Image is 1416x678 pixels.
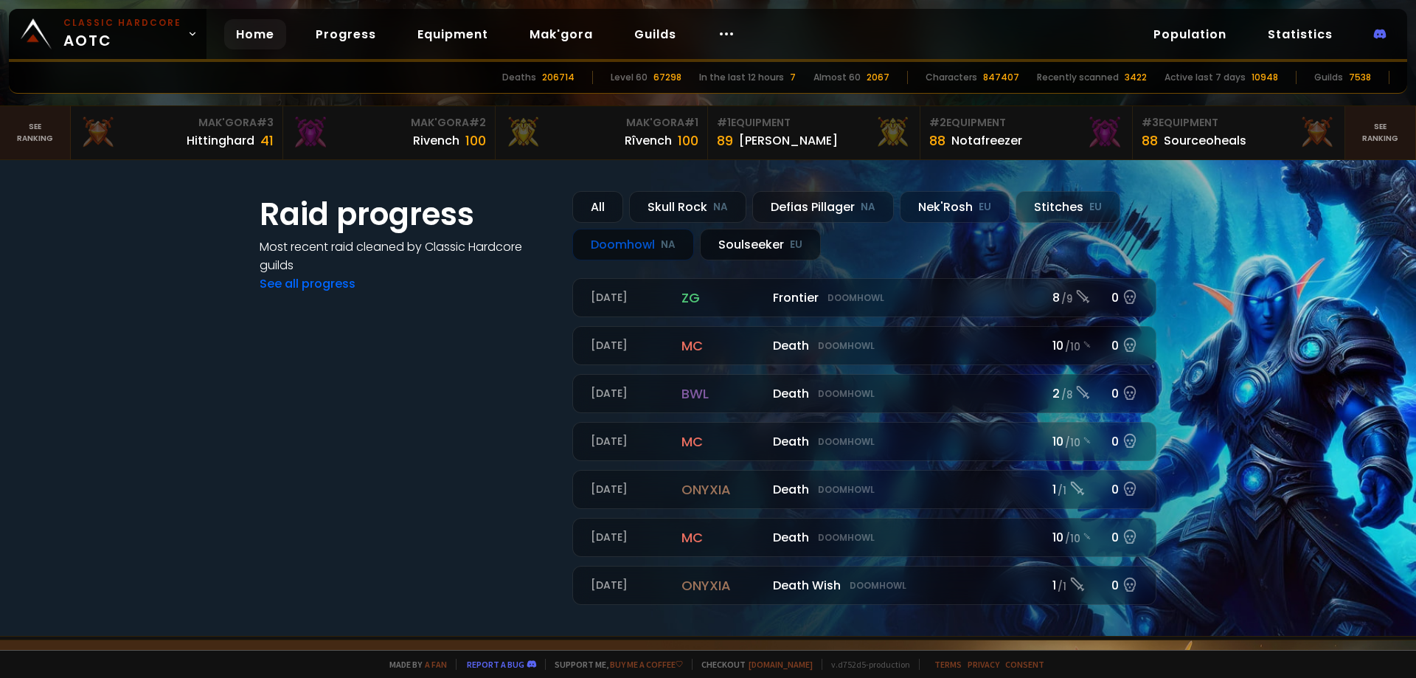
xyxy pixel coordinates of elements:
div: Equipment [1142,115,1336,131]
a: Report a bug [467,659,524,670]
a: [DATE]mcDeathDoomhowl10 /100 [572,518,1156,557]
div: Doomhowl [572,229,694,260]
div: Nek'Rosh [900,191,1010,223]
div: [PERSON_NAME] [739,131,838,150]
a: [DATE]mcDeathDoomhowl10 /100 [572,326,1156,365]
div: Sourceoheals [1164,131,1246,150]
a: Mak'Gora#2Rivench100 [283,106,496,159]
div: 3422 [1125,71,1147,84]
div: 2067 [867,71,889,84]
a: Privacy [968,659,999,670]
a: Population [1142,19,1238,49]
div: Rivench [413,131,459,150]
a: [DOMAIN_NAME] [749,659,813,670]
div: Recently scanned [1037,71,1119,84]
span: # 3 [1142,115,1159,130]
a: #2Equipment88Notafreezer [920,106,1133,159]
h4: Most recent raid cleaned by Classic Hardcore guilds [260,238,555,274]
div: 88 [929,131,945,151]
div: 41 [260,131,274,151]
a: Consent [1005,659,1044,670]
a: Statistics [1256,19,1344,49]
small: Classic Hardcore [63,16,181,30]
a: Mak'gora [518,19,605,49]
div: Skull Rock [629,191,746,223]
div: Level 60 [611,71,648,84]
div: Stitches [1016,191,1120,223]
span: v. d752d5 - production [822,659,910,670]
div: Notafreezer [951,131,1022,150]
div: 67298 [653,71,681,84]
small: EU [1089,200,1102,215]
a: [DATE]onyxiaDeathDoomhowl1 /10 [572,470,1156,509]
span: # 2 [929,115,946,130]
a: [DATE]onyxiaDeath WishDoomhowl1 /10 [572,566,1156,605]
h1: Raid progress [260,191,555,238]
span: # 1 [717,115,731,130]
a: Guilds [622,19,688,49]
div: 100 [465,131,486,151]
div: 7 [790,71,796,84]
a: [DATE]mcDeathDoomhowl10 /100 [572,422,1156,461]
div: Mak'Gora [80,115,274,131]
div: 10948 [1252,71,1278,84]
div: Mak'Gora [504,115,698,131]
small: NA [713,200,728,215]
div: Equipment [929,115,1123,131]
div: Hittinghard [187,131,254,150]
div: In the last 12 hours [699,71,784,84]
small: NA [861,200,875,215]
div: 206714 [542,71,575,84]
small: NA [661,238,676,252]
a: [DATE]bwlDeathDoomhowl2 /80 [572,374,1156,413]
a: Mak'Gora#3Hittinghard41 [71,106,283,159]
span: Checkout [692,659,813,670]
div: 88 [1142,131,1158,151]
a: [DATE]zgFrontierDoomhowl8 /90 [572,278,1156,317]
a: See all progress [260,275,355,292]
a: Progress [304,19,388,49]
div: Active last 7 days [1165,71,1246,84]
div: Mak'Gora [292,115,486,131]
div: Almost 60 [813,71,861,84]
a: Home [224,19,286,49]
span: # 2 [469,115,486,130]
span: # 3 [257,115,274,130]
div: Equipment [717,115,911,131]
span: Made by [381,659,447,670]
a: Terms [934,659,962,670]
a: Equipment [406,19,500,49]
div: 100 [678,131,698,151]
small: EU [979,200,991,215]
div: Deaths [502,71,536,84]
div: 89 [717,131,733,151]
span: Support me, [545,659,683,670]
span: # 1 [684,115,698,130]
a: #3Equipment88Sourceoheals [1133,106,1345,159]
a: Mak'Gora#1Rîvench100 [496,106,708,159]
span: AOTC [63,16,181,52]
small: EU [790,238,802,252]
div: Soulseeker [700,229,821,260]
a: Classic HardcoreAOTC [9,9,206,59]
a: #1Equipment89[PERSON_NAME] [708,106,920,159]
div: 7538 [1349,71,1371,84]
div: Defias Pillager [752,191,894,223]
div: Characters [926,71,977,84]
a: Seeranking [1345,106,1416,159]
div: 847407 [983,71,1019,84]
div: Guilds [1314,71,1343,84]
a: Buy me a coffee [610,659,683,670]
a: a fan [425,659,447,670]
div: Rîvench [625,131,672,150]
div: All [572,191,623,223]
